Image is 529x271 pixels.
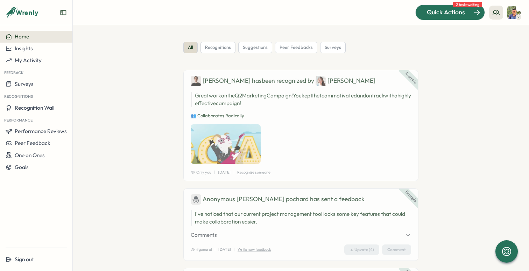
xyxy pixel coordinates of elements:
[427,8,465,17] span: Quick Actions
[15,164,29,170] span: Goals
[234,247,235,252] p: |
[238,247,271,252] p: Write new feedback
[237,169,270,175] p: Recognize someone
[415,5,485,20] button: Quick Actions
[191,169,211,175] span: Only you
[507,6,521,19] img: Varghese
[191,76,201,86] img: Ben
[191,194,411,205] div: has sent a feedback
[15,57,42,64] span: My Activity
[205,44,231,51] span: recognitions
[15,81,34,87] span: Surveys
[243,44,268,51] span: suggestions
[195,210,411,226] p: I've noticed that our current project management tool lacks some key features that could make col...
[218,169,231,175] p: [DATE]
[188,44,193,51] span: all
[191,247,212,252] span: #general
[233,169,234,175] p: |
[191,124,261,163] img: Recognition Image
[191,231,411,239] button: Comments
[15,104,54,111] span: Recognition Wall
[15,33,29,40] span: Home
[316,76,375,86] div: [PERSON_NAME]
[280,44,313,51] span: peer feedbacks
[191,76,411,86] div: [PERSON_NAME] has been recognized by
[15,128,67,134] span: Performance Reviews
[191,113,411,119] p: 👥 Collaborates Radically
[214,169,215,175] p: |
[15,140,50,146] span: Peer Feedback
[15,45,33,52] span: Insights
[60,9,67,16] button: Expand sidebar
[191,92,411,107] p: Great work on the Q2 Marketing Campaign! You kept the team motivated and on track with a highly e...
[218,247,231,252] p: [DATE]
[325,44,341,51] span: surveys
[15,152,45,159] span: One on Ones
[191,194,309,205] div: Anonymous [PERSON_NAME] pochard
[214,247,216,252] p: |
[453,2,482,7] span: 2 tasks waiting
[15,256,34,263] span: Sign out
[191,231,217,239] span: Comments
[316,76,326,86] img: Jane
